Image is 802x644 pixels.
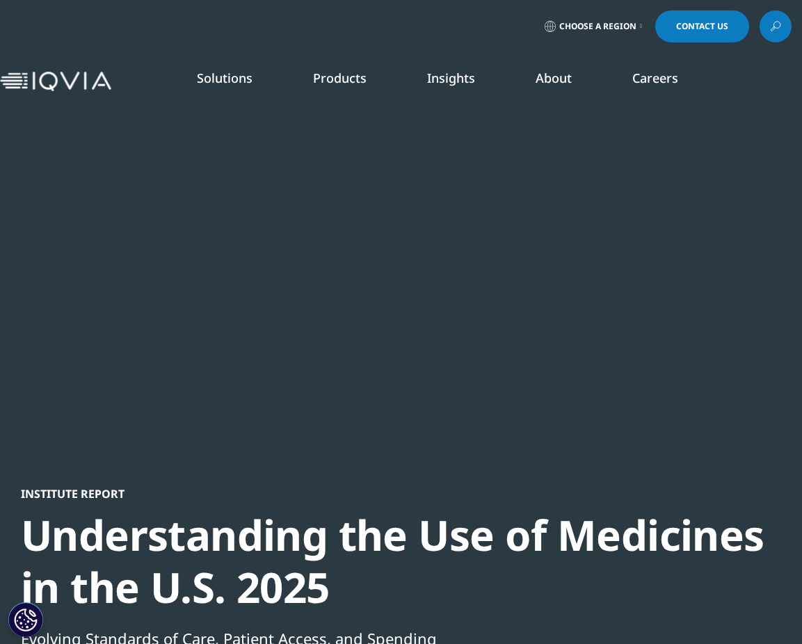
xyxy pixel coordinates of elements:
[655,10,749,42] a: Contact Us
[313,70,367,86] a: Products
[676,22,728,31] span: Contact Us
[559,21,636,32] span: Choose a Region
[632,70,678,86] a: Careers
[117,49,802,114] nav: Primary
[21,509,765,613] div: Understanding the Use of Medicines in the U.S. 2025
[197,70,252,86] a: Solutions
[8,602,43,637] button: Cookies Settings
[21,487,765,501] div: Institute Report
[427,70,475,86] a: Insights
[536,70,572,86] a: About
